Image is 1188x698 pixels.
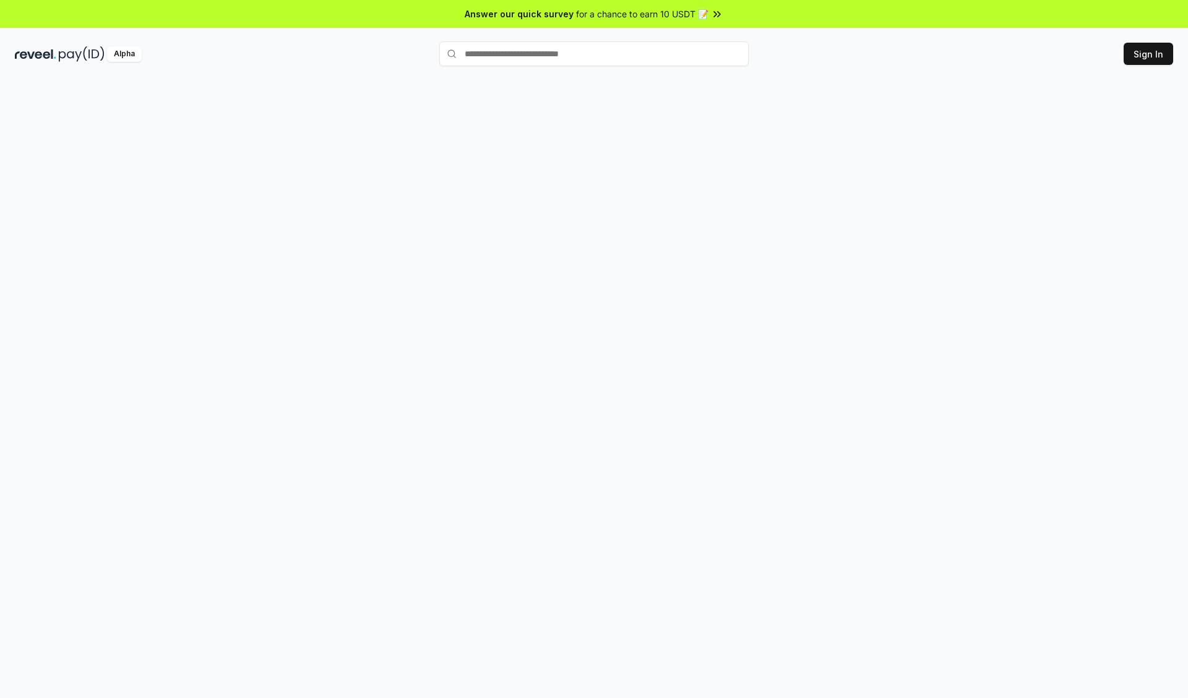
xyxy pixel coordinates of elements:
img: pay_id [59,46,105,62]
img: reveel_dark [15,46,56,62]
span: for a chance to earn 10 USDT 📝 [576,7,708,20]
span: Answer our quick survey [465,7,574,20]
div: Alpha [107,46,142,62]
button: Sign In [1124,43,1173,65]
